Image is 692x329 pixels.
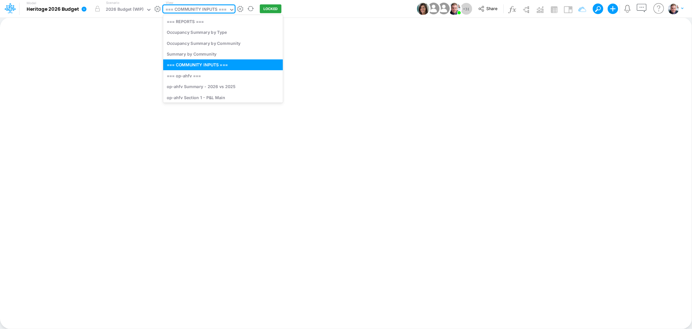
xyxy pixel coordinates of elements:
[163,48,283,59] div: Summary by Community
[163,70,283,81] div: === op-ahfv ===
[436,1,451,16] img: User Image Icon
[106,6,144,14] div: 2026 Budget (WIP)
[417,3,429,15] img: User Image Icon
[486,6,497,11] span: Share
[163,59,283,70] div: === COMMUNITY INPUTS ===
[448,3,460,15] img: User Image Icon
[163,38,283,48] div: Occupancy Summary by Community
[463,7,469,11] span: + 31
[163,92,283,103] div: op-ahfv Section 1 - P&L Main
[165,6,226,14] div: === COMMUNITY INPUTS ===
[163,16,283,27] div: === REPORTS ===
[27,1,36,5] label: Model
[163,81,283,92] div: op-ahfv Summary - 2026 vs 2025
[27,7,79,12] b: Heritage 2026 Budget
[106,0,119,5] label: Scenario
[426,1,441,16] img: User Image Icon
[166,0,173,5] label: View
[163,27,283,38] div: Occupancy Summary by Type
[624,5,631,12] a: Notifications
[260,5,282,13] button: LOCKED
[475,4,502,14] button: Share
